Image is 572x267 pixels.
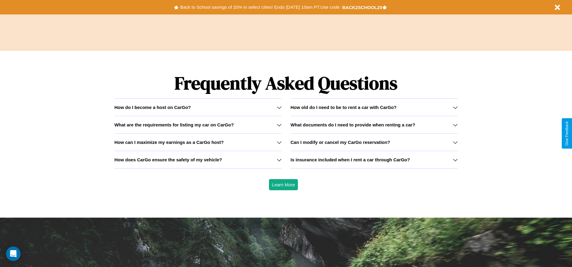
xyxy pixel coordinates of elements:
[114,157,222,162] h3: How does CarGo ensure the safety of my vehicle?
[114,105,191,110] h3: How do I become a host on CarGo?
[114,68,457,98] h1: Frequently Asked Questions
[291,122,415,127] h3: What documents do I need to provide when renting a car?
[179,3,342,11] button: Back to School savings of 20% in select cities! Ends [DATE] 10am PT.Use code:
[565,121,569,146] div: Give Feedback
[269,179,298,190] button: Learn More
[114,122,234,127] h3: What are the requirements for listing my car on CarGo?
[291,157,410,162] h3: Is insurance included when I rent a car through CarGo?
[6,247,21,261] div: Open Intercom Messenger
[291,105,397,110] h3: How old do I need to be to rent a car with CarGo?
[291,140,390,145] h3: Can I modify or cancel my CarGo reservation?
[342,5,382,10] b: BACK2SCHOOL20
[114,140,224,145] h3: How can I maximize my earnings as a CarGo host?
